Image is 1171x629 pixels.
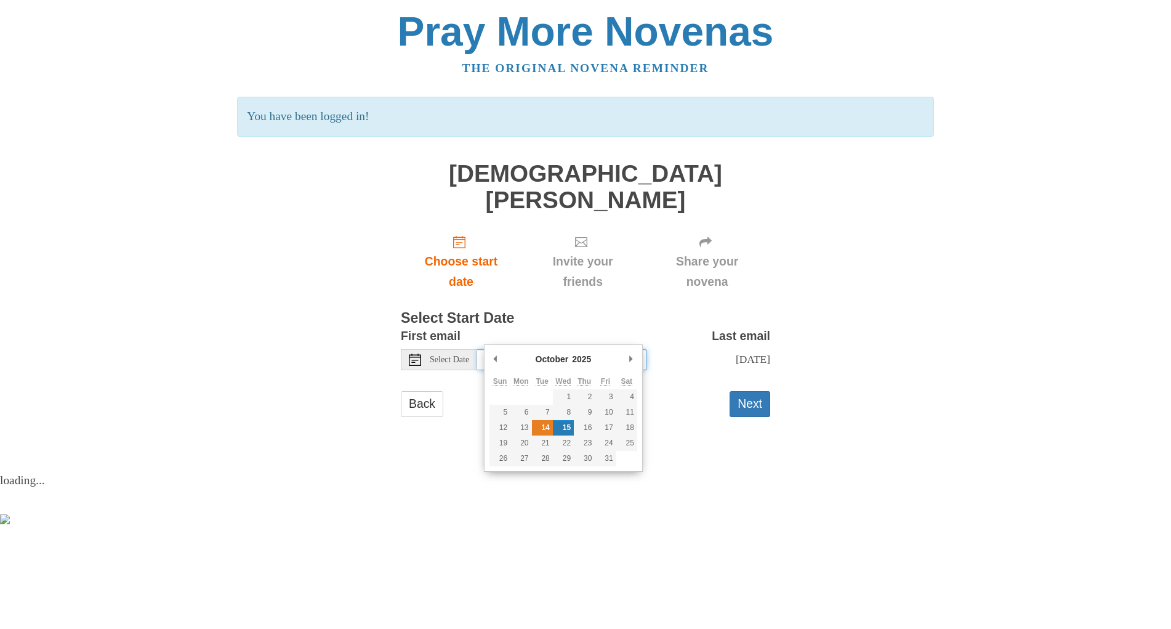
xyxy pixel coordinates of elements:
button: Next Month [625,350,637,368]
a: Choose start date [401,225,521,299]
abbr: Thursday [577,377,591,386]
label: Last email [712,326,770,346]
button: 6 [510,405,531,420]
button: 15 [553,420,574,436]
abbr: Sunday [493,377,507,386]
button: Next [730,391,770,416]
abbr: Tuesday [536,377,548,386]
button: 26 [489,451,510,466]
button: 2 [574,389,595,405]
button: 24 [595,436,616,451]
span: Select Date [430,355,469,364]
button: 27 [510,451,531,466]
button: 13 [510,420,531,436]
button: Previous Month [489,350,502,368]
button: 1 [553,389,574,405]
abbr: Friday [601,377,610,386]
span: Invite your friends [534,251,632,292]
button: 22 [553,436,574,451]
abbr: Wednesday [555,377,571,386]
button: 14 [532,420,553,436]
input: Use the arrow keys to pick a date [477,349,647,370]
span: [DATE] [736,353,770,365]
h3: Select Start Date [401,310,770,327]
abbr: Monday [513,377,529,386]
button: 3 [595,389,616,405]
button: 16 [574,420,595,436]
button: 11 [616,405,637,420]
button: 10 [595,405,616,420]
button: 21 [532,436,553,451]
div: October [534,350,571,368]
button: 8 [553,405,574,420]
span: Share your novena [656,251,758,292]
div: Click "Next" to confirm your start date first. [644,225,770,299]
button: 29 [553,451,574,466]
label: First email [401,326,461,346]
button: 23 [574,436,595,451]
abbr: Saturday [621,377,632,386]
div: 2025 [570,350,593,368]
button: 9 [574,405,595,420]
span: Choose start date [413,251,509,292]
button: 5 [489,405,510,420]
button: 18 [616,420,637,436]
h1: [DEMOGRAPHIC_DATA][PERSON_NAME] [401,161,770,213]
a: The original novena reminder [462,62,709,75]
p: You have been logged in! [237,97,933,137]
button: 17 [595,420,616,436]
button: 4 [616,389,637,405]
button: 25 [616,436,637,451]
button: 7 [532,405,553,420]
div: Click "Next" to confirm your start date first. [521,225,644,299]
a: Back [401,391,443,416]
button: 28 [532,451,553,466]
a: Pray More Novenas [398,9,774,54]
button: 12 [489,420,510,436]
button: 20 [510,436,531,451]
button: 31 [595,451,616,466]
button: 30 [574,451,595,466]
button: 19 [489,436,510,451]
